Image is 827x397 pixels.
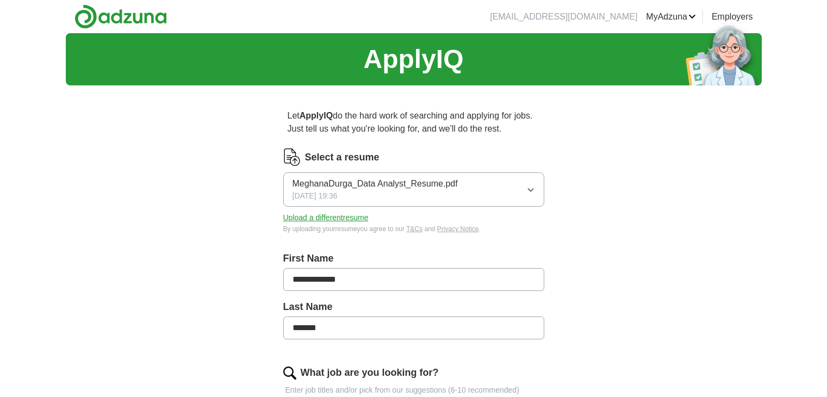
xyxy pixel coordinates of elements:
[300,111,333,120] strong: ApplyIQ
[293,177,458,190] span: MeghanaDurga_Data Analyst_Resume.pdf
[437,225,479,233] a: Privacy Notice
[406,225,422,233] a: T&Cs
[283,224,544,234] div: By uploading your resume you agree to our and .
[363,40,463,79] h1: ApplyIQ
[283,384,544,396] p: Enter job titles and/or pick from our suggestions (6-10 recommended)
[283,300,544,314] label: Last Name
[301,365,439,380] label: What job are you looking for?
[283,172,544,207] button: MeghanaDurga_Data Analyst_Resume.pdf[DATE] 19:36
[283,367,296,380] img: search.png
[305,150,380,165] label: Select a resume
[293,190,338,202] span: [DATE] 19:36
[74,4,167,29] img: Adzuna logo
[283,148,301,166] img: CV Icon
[283,212,369,224] button: Upload a differentresume
[490,10,637,23] li: [EMAIL_ADDRESS][DOMAIN_NAME]
[283,251,544,266] label: First Name
[712,10,753,23] a: Employers
[283,105,544,140] p: Let do the hard work of searching and applying for jobs. Just tell us what you're looking for, an...
[646,10,696,23] a: MyAdzuna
